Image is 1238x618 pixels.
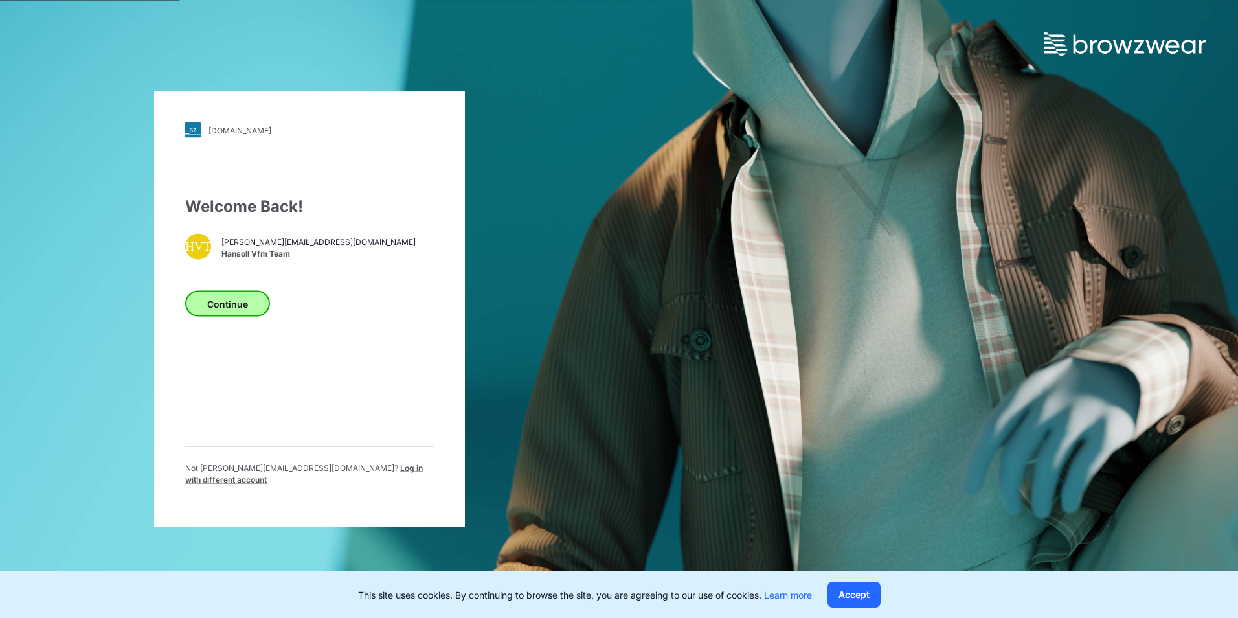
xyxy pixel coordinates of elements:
[1044,32,1206,56] img: browzwear-logo.73288ffb.svg
[827,582,881,608] button: Accept
[358,588,812,602] p: This site uses cookies. By continuing to browse the site, you are agreeing to our use of cookies.
[185,463,434,486] p: Not [PERSON_NAME][EMAIL_ADDRESS][DOMAIN_NAME] ?
[185,122,201,138] img: svg+xml;base64,PHN2ZyB3aWR0aD0iMjgiIGhlaWdodD0iMjgiIHZpZXdCb3g9IjAgMCAyOCAyOCIgZmlsbD0ibm9uZSIgeG...
[764,589,812,601] a: Learn more
[185,122,434,138] a: [DOMAIN_NAME]
[221,247,416,259] span: Hansoll Vfm Team
[185,234,211,260] div: HVT
[208,125,271,135] div: [DOMAIN_NAME]
[185,195,434,218] div: Welcome Back!
[185,291,270,317] button: Continue
[221,236,416,247] span: [PERSON_NAME][EMAIL_ADDRESS][DOMAIN_NAME]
